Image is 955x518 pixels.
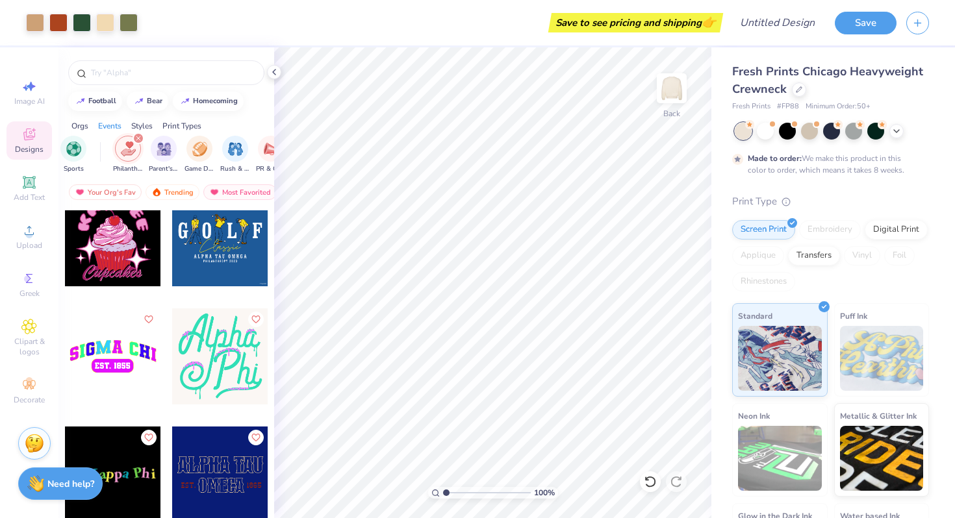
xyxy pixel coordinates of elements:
[180,97,190,105] img: trend_line.gif
[220,136,250,174] div: filter for Rush & Bid
[884,246,915,265] div: Foil
[14,96,45,106] span: Image AI
[799,220,861,240] div: Embroidery
[127,92,168,111] button: bear
[6,336,52,357] span: Clipart & logos
[732,194,929,209] div: Print Type
[75,97,86,105] img: trend_line.gif
[192,142,207,156] img: Game Day Image
[149,164,179,174] span: Parent's Weekend
[835,12,897,34] button: Save
[732,246,784,265] div: Applique
[113,136,143,174] button: filter button
[840,426,924,491] img: Metallic & Glitter Ink
[66,142,81,156] img: Sports Image
[88,97,116,105] div: football
[748,153,908,176] div: We make this product in this color to order, which means it takes 8 weeks.
[203,184,277,200] div: Most Favorited
[732,220,795,240] div: Screen Print
[60,136,86,174] div: filter for Sports
[738,309,772,323] span: Standard
[228,142,243,156] img: Rush & Bid Image
[844,246,880,265] div: Vinyl
[865,220,928,240] div: Digital Print
[840,409,917,423] span: Metallic & Glitter Ink
[663,108,680,119] div: Back
[732,101,770,112] span: Fresh Prints
[738,426,822,491] img: Neon Ink
[151,188,162,197] img: trending.gif
[732,64,923,97] span: Fresh Prints Chicago Heavyweight Crewneck
[146,184,199,200] div: Trending
[149,136,179,174] button: filter button
[113,136,143,174] div: filter for Philanthropy
[98,120,121,132] div: Events
[157,142,172,156] img: Parent's Weekend Image
[113,164,143,174] span: Philanthropy
[702,14,716,30] span: 👉
[162,120,201,132] div: Print Types
[840,309,867,323] span: Puff Ink
[185,136,214,174] div: filter for Game Day
[64,164,84,174] span: Sports
[47,478,94,490] strong: Need help?
[806,101,871,112] span: Minimum Order: 50 +
[732,272,795,291] div: Rhinestones
[209,188,220,197] img: most_fav.gif
[248,430,264,445] button: Like
[788,246,840,265] div: Transfers
[193,97,238,105] div: homecoming
[14,395,45,405] span: Decorate
[256,136,286,174] button: filter button
[730,10,825,36] input: Untitled Design
[19,288,40,299] span: Greek
[659,75,685,101] img: Back
[75,188,85,197] img: most_fav.gif
[60,136,86,174] button: filter button
[69,184,142,200] div: Your Org's Fav
[185,164,214,174] span: Game Day
[777,101,799,112] span: # FP88
[248,312,264,327] button: Like
[131,120,153,132] div: Styles
[738,326,822,391] img: Standard
[534,487,555,499] span: 100 %
[121,142,136,156] img: Philanthropy Image
[71,120,88,132] div: Orgs
[256,164,286,174] span: PR & General
[141,312,157,327] button: Like
[173,92,244,111] button: homecoming
[90,66,256,79] input: Try "Alpha"
[185,136,214,174] button: filter button
[264,142,279,156] img: PR & General Image
[220,164,250,174] span: Rush & Bid
[840,326,924,391] img: Puff Ink
[16,240,42,251] span: Upload
[149,136,179,174] div: filter for Parent's Weekend
[134,97,144,105] img: trend_line.gif
[220,136,250,174] button: filter button
[15,144,44,154] span: Designs
[68,92,122,111] button: football
[738,409,770,423] span: Neon Ink
[147,97,162,105] div: bear
[141,430,157,445] button: Like
[552,13,720,32] div: Save to see pricing and shipping
[748,153,802,164] strong: Made to order:
[256,136,286,174] div: filter for PR & General
[14,192,45,203] span: Add Text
